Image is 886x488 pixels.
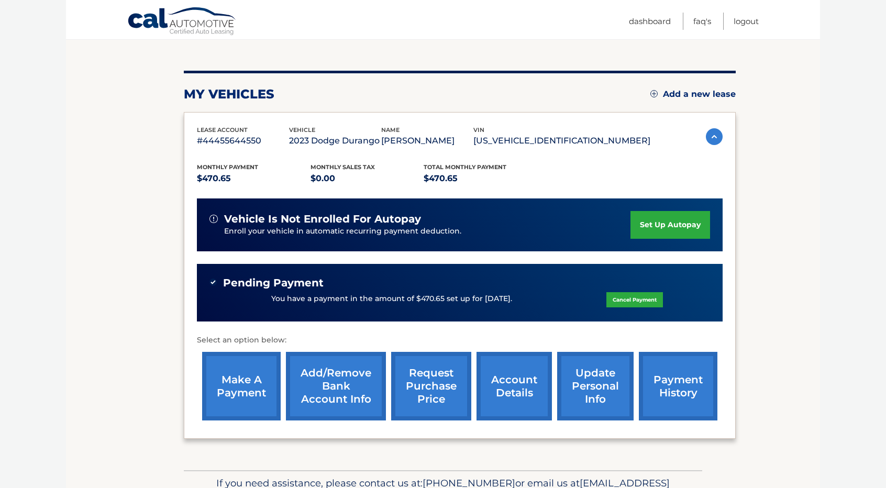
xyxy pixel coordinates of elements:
[197,334,723,347] p: Select an option below:
[127,7,237,37] a: Cal Automotive
[197,134,289,148] p: #44455644550
[202,352,281,420] a: make a payment
[224,213,421,226] span: vehicle is not enrolled for autopay
[223,276,324,290] span: Pending Payment
[197,126,248,134] span: lease account
[424,171,537,186] p: $470.65
[477,352,552,420] a: account details
[289,134,381,148] p: 2023 Dodge Durango
[424,163,506,171] span: Total Monthly Payment
[606,292,663,307] a: Cancel Payment
[650,89,736,99] a: Add a new lease
[734,13,759,30] a: Logout
[706,128,723,145] img: accordion-active.svg
[271,293,512,305] p: You have a payment in the amount of $470.65 set up for [DATE].
[209,279,217,286] img: check-green.svg
[639,352,717,420] a: payment history
[629,13,671,30] a: Dashboard
[391,352,471,420] a: request purchase price
[381,126,400,134] span: name
[311,171,424,186] p: $0.00
[693,13,711,30] a: FAQ's
[286,352,386,420] a: Add/Remove bank account info
[184,86,274,102] h2: my vehicles
[473,134,650,148] p: [US_VEHICLE_IDENTIFICATION_NUMBER]
[311,163,375,171] span: Monthly sales Tax
[209,215,218,223] img: alert-white.svg
[224,226,630,237] p: Enroll your vehicle in automatic recurring payment deduction.
[197,163,258,171] span: Monthly Payment
[557,352,634,420] a: update personal info
[630,211,710,239] a: set up autopay
[473,126,484,134] span: vin
[289,126,315,134] span: vehicle
[197,171,311,186] p: $470.65
[650,90,658,97] img: add.svg
[381,134,473,148] p: [PERSON_NAME]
